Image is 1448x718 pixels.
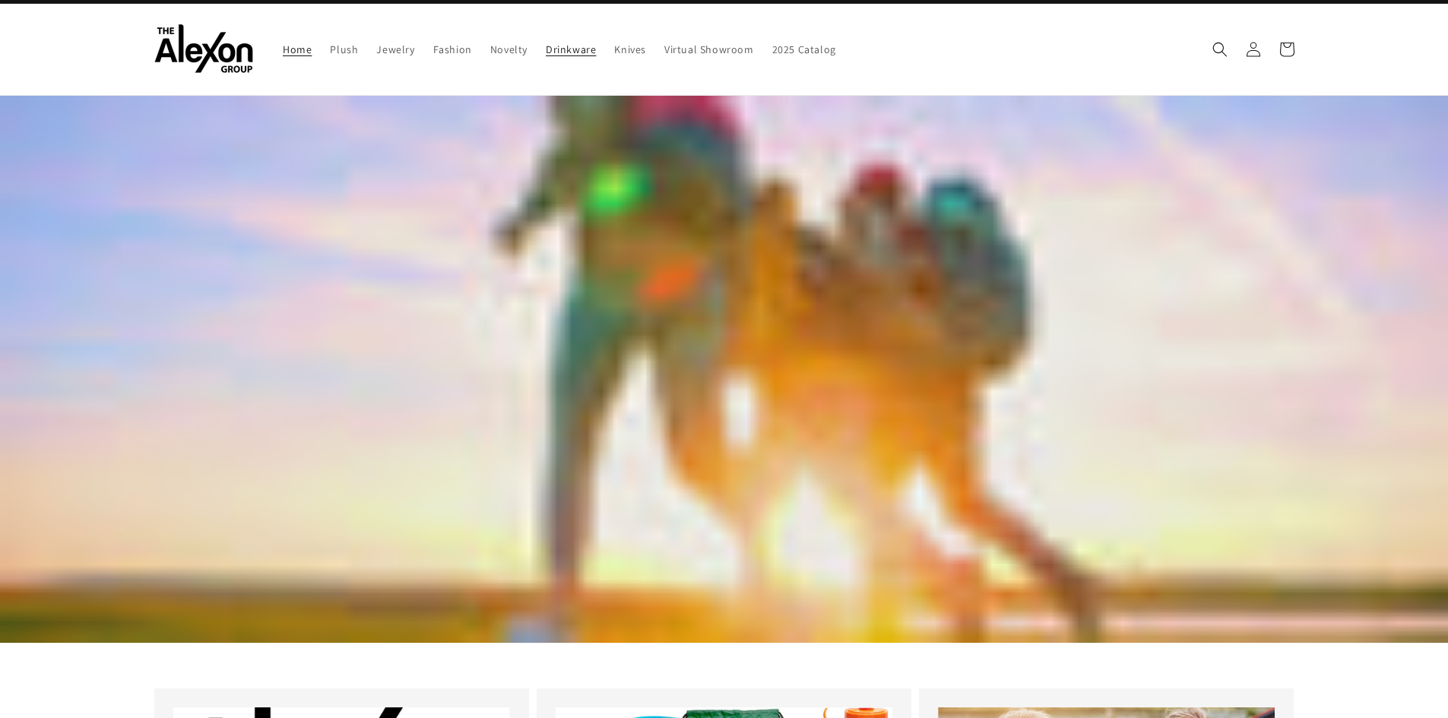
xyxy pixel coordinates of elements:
span: Novelty [490,43,528,56]
span: Home [283,43,312,56]
span: 2025 Catalog [772,43,836,56]
img: The Alexon Group [154,24,253,74]
a: Fashion [424,33,481,65]
a: Virtual Showroom [655,33,763,65]
a: Drinkware [537,33,605,65]
a: Plush [321,33,367,65]
a: Novelty [481,33,537,65]
span: Plush [330,43,358,56]
a: Knives [605,33,655,65]
span: Drinkware [546,43,596,56]
span: Knives [614,43,646,56]
span: Virtual Showroom [664,43,754,56]
summary: Search [1203,33,1237,66]
a: Jewelry [367,33,423,65]
a: 2025 Catalog [763,33,845,65]
a: Home [274,33,321,65]
span: Jewelry [376,43,414,56]
span: Fashion [433,43,472,56]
